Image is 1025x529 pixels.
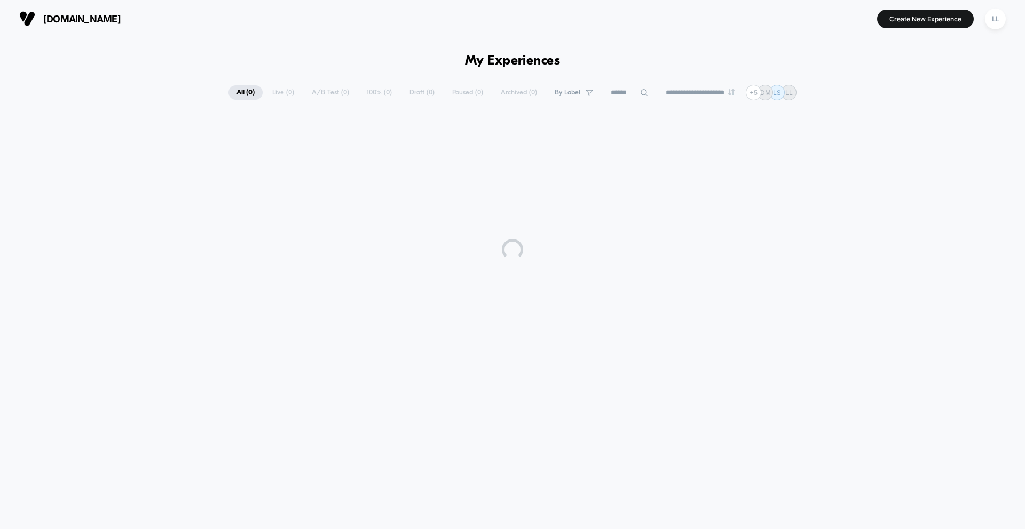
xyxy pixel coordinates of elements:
span: [DOMAIN_NAME] [43,13,121,25]
button: [DOMAIN_NAME] [16,10,124,27]
p: LS [773,89,781,97]
button: Create New Experience [877,10,974,28]
div: + 5 [746,85,761,100]
p: DM [760,89,771,97]
button: LL [982,8,1009,30]
span: All ( 0 ) [228,85,263,100]
img: Visually logo [19,11,35,27]
p: LL [785,89,793,97]
span: By Label [555,89,580,97]
img: end [728,89,735,95]
div: LL [985,9,1006,29]
h1: My Experiences [465,53,561,69]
